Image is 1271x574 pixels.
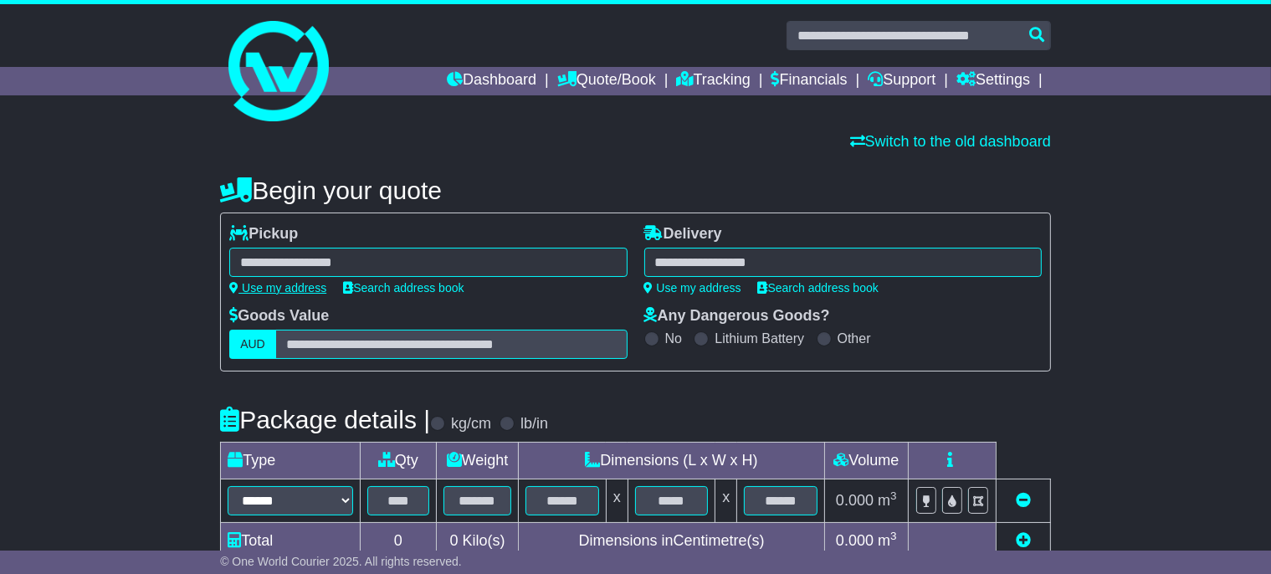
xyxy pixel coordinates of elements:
td: x [715,479,737,523]
span: m [878,492,897,509]
a: Add new item [1016,532,1031,549]
span: 0 [449,532,458,549]
a: Search address book [758,281,879,295]
span: © One World Courier 2025. All rights reserved. [220,555,462,568]
label: lb/in [520,415,548,433]
sup: 3 [890,530,897,542]
a: Remove this item [1016,492,1031,509]
a: Switch to the old dashboard [850,133,1051,150]
h4: Begin your quote [220,177,1051,204]
td: Qty [361,443,437,479]
a: Dashboard [447,67,536,95]
a: Use my address [644,281,741,295]
a: Tracking [677,67,751,95]
td: Total [221,523,361,560]
sup: 3 [890,489,897,502]
td: Dimensions (L x W x H) [519,443,824,479]
a: Support [868,67,935,95]
label: Other [838,331,871,346]
h4: Package details | [220,406,430,433]
a: Use my address [229,281,326,295]
label: Goods Value [229,307,329,325]
label: AUD [229,330,276,359]
td: 0 [361,523,437,560]
label: No [665,331,682,346]
a: Financials [771,67,848,95]
span: 0.000 [836,532,874,549]
label: Delivery [644,225,722,243]
label: Lithium Battery [715,331,804,346]
td: Dimensions in Centimetre(s) [519,523,824,560]
a: Search address book [343,281,464,295]
label: Any Dangerous Goods? [644,307,830,325]
span: m [878,532,897,549]
td: Weight [436,443,519,479]
label: Pickup [229,225,298,243]
td: Volume [824,443,908,479]
label: kg/cm [451,415,491,433]
a: Settings [956,67,1030,95]
td: Type [221,443,361,479]
td: x [606,479,628,523]
td: Kilo(s) [436,523,519,560]
span: 0.000 [836,492,874,509]
a: Quote/Book [557,67,656,95]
